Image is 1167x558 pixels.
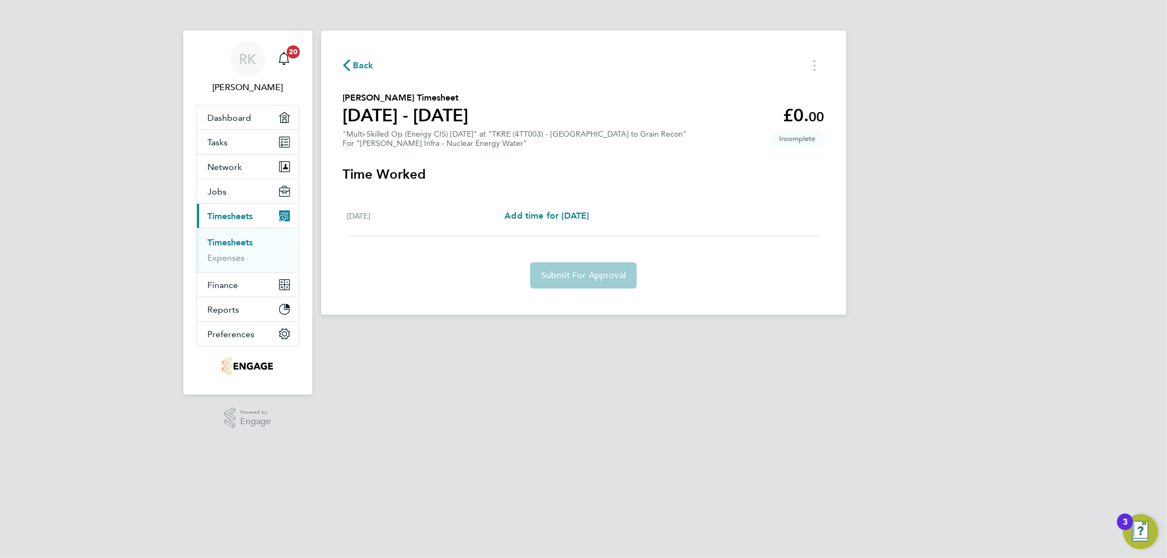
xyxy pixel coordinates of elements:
span: Tasks [208,137,228,148]
a: RK[PERSON_NAME] [196,42,299,94]
span: Jobs [208,186,227,197]
button: Finance [197,273,299,297]
button: Timesheets [197,204,299,228]
div: For "[PERSON_NAME] Infra - Nuclear Energy Water" [343,139,687,148]
a: Add time for [DATE] [504,209,589,222]
span: Add time for [DATE] [504,210,589,221]
button: Jobs [197,179,299,203]
button: Back [343,58,374,72]
span: Powered by [240,408,271,417]
span: This timesheet is Incomplete. [771,130,825,148]
span: Finance [208,280,239,290]
span: Network [208,162,242,172]
h3: Time Worked [343,166,825,183]
span: Ricky Knight [196,81,299,94]
a: Dashboard [197,105,299,130]
span: 20 [287,45,300,58]
div: "Multi-Skilled Op (Energy CIS) [DATE]" at "TKRE (4TT003) - [GEOGRAPHIC_DATA] to Grain Recon" [343,130,687,148]
button: Timesheets Menu [805,57,825,74]
span: Preferences [208,329,255,339]
h2: [PERSON_NAME] Timesheet [343,91,469,104]
span: Engage [240,417,271,426]
button: Reports [197,297,299,321]
span: RK [239,52,256,66]
a: Powered byEngage [224,408,271,428]
a: 20 [273,42,295,77]
span: Timesheets [208,211,253,221]
div: 3 [1123,522,1128,536]
span: Dashboard [208,113,252,123]
app-decimal: £0. [783,105,825,126]
nav: Main navigation [183,31,312,395]
a: Tasks [197,130,299,154]
a: Go to home page [196,357,299,375]
a: Expenses [208,252,245,263]
button: Network [197,155,299,179]
span: 00 [809,109,825,125]
span: Reports [208,304,240,315]
button: Open Resource Center, 3 new notifications [1123,514,1158,549]
a: Timesheets [208,237,253,248]
h1: [DATE] - [DATE] [343,104,469,126]
span: Back [353,59,374,72]
button: Preferences [197,322,299,346]
div: Timesheets [197,228,299,272]
div: [DATE] [347,209,505,222]
img: carmichael-logo-retina.png [222,357,273,375]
